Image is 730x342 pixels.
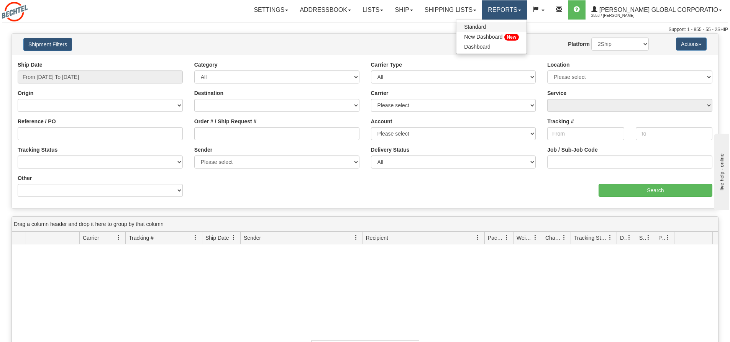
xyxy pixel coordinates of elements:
label: Platform [568,40,590,48]
label: Account [371,118,392,125]
label: Category [194,61,218,69]
span: New [504,34,519,41]
a: Ship Date filter column settings [227,231,240,244]
div: live help - online [6,7,71,12]
a: Standard [456,22,527,32]
input: From [547,127,624,140]
img: logo2553.jpg [2,2,28,21]
label: Location [547,61,569,69]
span: Shipment Issues [639,234,646,242]
a: Charge filter column settings [558,231,571,244]
a: Packages filter column settings [500,231,513,244]
span: Sender [244,234,261,242]
label: Tracking # [547,118,574,125]
input: Search [599,184,712,197]
label: Tracking Status [18,146,57,154]
span: [PERSON_NAME] Global Corporatio [597,7,718,13]
a: Pickup Status filter column settings [661,231,674,244]
span: Standard [464,24,486,30]
div: grid grouping header [12,217,718,232]
label: Job / Sub-Job Code [547,146,597,154]
div: Support: 1 - 855 - 55 - 2SHIP [2,26,728,33]
iframe: chat widget [712,132,729,210]
span: Pickup Status [658,234,665,242]
a: Addressbook [294,0,357,20]
a: Reports [482,0,527,20]
a: Recipient filter column settings [471,231,484,244]
label: Reference / PO [18,118,56,125]
a: Sender filter column settings [349,231,363,244]
a: New Dashboard New [456,32,527,42]
label: Origin [18,89,33,97]
button: Actions [676,38,707,51]
a: [PERSON_NAME] Global Corporatio 2553 / [PERSON_NAME] [586,0,728,20]
span: Delivery Status [620,234,627,242]
a: Delivery Status filter column settings [623,231,636,244]
a: Shipment Issues filter column settings [642,231,655,244]
span: Weight [517,234,533,242]
span: New Dashboard [464,34,502,40]
span: Tracking Status [574,234,607,242]
a: Tracking Status filter column settings [604,231,617,244]
a: Carrier filter column settings [112,231,125,244]
label: Delivery Status [371,146,410,154]
span: Recipient [366,234,388,242]
span: Dashboard [464,44,490,50]
a: Settings [248,0,294,20]
span: Carrier [83,234,99,242]
a: Lists [357,0,389,20]
a: Tracking # filter column settings [189,231,202,244]
label: Sender [194,146,212,154]
a: Weight filter column settings [529,231,542,244]
label: Ship Date [18,61,43,69]
label: Destination [194,89,223,97]
label: Carrier Type [371,61,402,69]
a: Dashboard [456,42,527,52]
input: To [636,127,712,140]
span: Charge [545,234,561,242]
a: Shipping lists [419,0,482,20]
a: Ship [389,0,418,20]
span: 2553 / [PERSON_NAME] [591,12,649,20]
span: Packages [488,234,504,242]
label: Carrier [371,89,389,97]
span: Tracking # [129,234,154,242]
label: Service [547,89,566,97]
button: Shipment Filters [23,38,72,51]
span: Ship Date [205,234,229,242]
label: Other [18,174,32,182]
label: Order # / Ship Request # [194,118,257,125]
